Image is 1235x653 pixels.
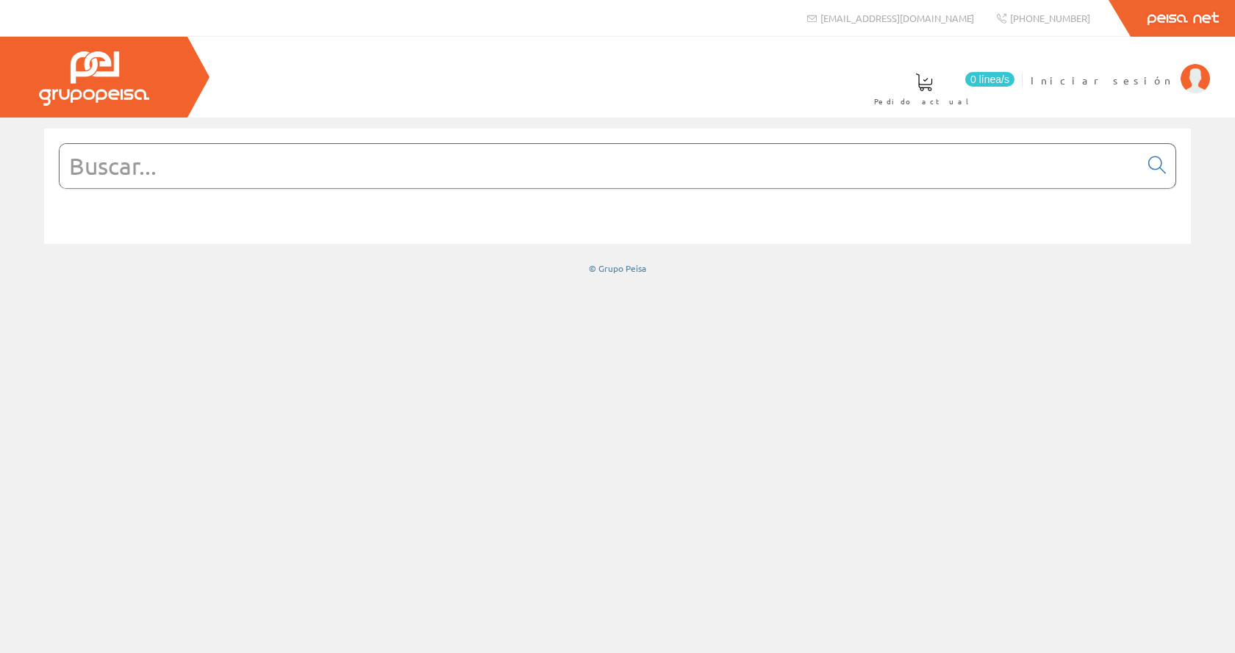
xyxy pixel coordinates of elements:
input: Buscar... [60,144,1139,188]
a: Iniciar sesión [1031,61,1210,75]
span: [EMAIL_ADDRESS][DOMAIN_NAME] [820,12,974,24]
img: Grupo Peisa [39,51,149,106]
span: [PHONE_NUMBER] [1010,12,1090,24]
span: 0 línea/s [965,72,1014,87]
span: Iniciar sesión [1031,73,1173,87]
span: Pedido actual [874,94,974,109]
div: © Grupo Peisa [44,262,1191,275]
